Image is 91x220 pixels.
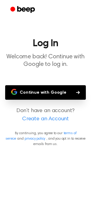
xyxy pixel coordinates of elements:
a: Create an Account [6,115,85,123]
a: Beep [6,4,40,16]
h1: Log In [5,39,86,48]
p: Don’t have an account? [5,107,86,123]
p: Welcome back! Continue with Google to log in. [5,53,86,68]
p: By continuing, you agree to our and , and you opt in to receive emails from us. [5,131,86,147]
button: Continue with Google [5,85,86,100]
a: privacy policy [25,137,45,141]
